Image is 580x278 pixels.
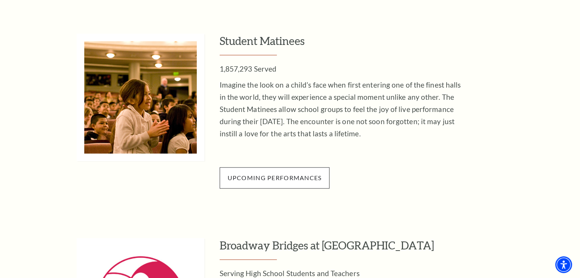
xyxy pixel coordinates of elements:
a: Upcoming Performances [220,167,330,189]
p: 1,857,293 Served [220,63,468,75]
h3: Broadway Bridges at [GEOGRAPHIC_DATA] [220,238,527,260]
h3: Student Matinees [220,34,527,55]
p: Imagine the look on a child’s face when first entering one of the finest halls in the world, they... [220,79,468,140]
div: Accessibility Menu [555,256,572,273]
img: Student Matinees [77,34,204,161]
span: Upcoming Performances [228,174,322,181]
